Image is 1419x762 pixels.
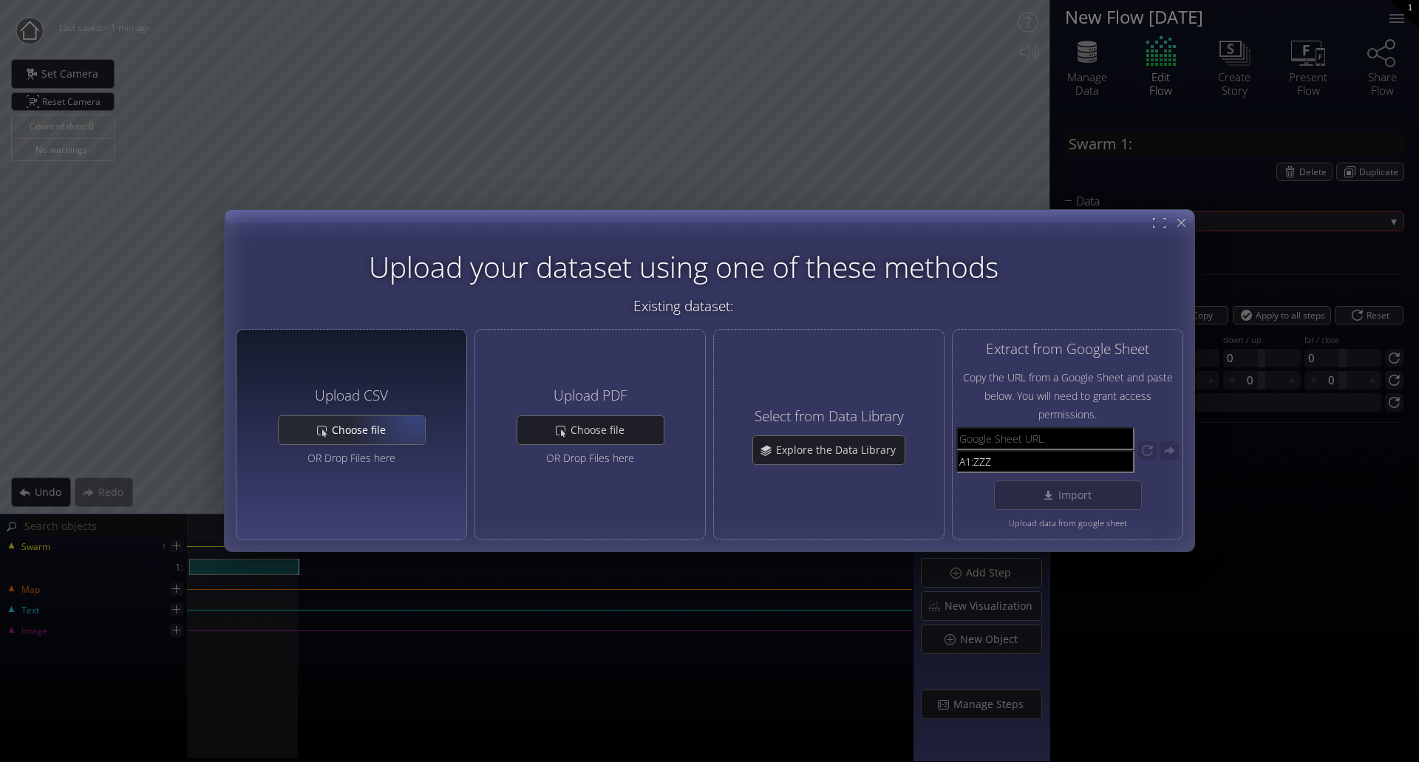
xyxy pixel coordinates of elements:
h4: Select from Data Library [755,409,904,424]
input: Range [956,451,1134,474]
span: Choose file [331,423,395,438]
h4: Upload PDF [554,389,627,404]
span: Choose file [570,423,633,438]
span: Explore the Data Library [775,443,905,458]
span: Upload data from google sheet [1009,514,1127,533]
span: Copy the URL from a Google Sheet and paste below. You will need to grant access permissions. [956,369,1179,424]
h4: Extract from Google Sheet [986,341,1149,357]
h4: Upload CSV [315,389,388,404]
span: Existing dataset: [633,296,734,316]
div: OR Drop Files here [278,449,426,467]
div: OR Drop Files here [517,449,664,467]
input: Google Sheet URL [956,428,1134,451]
span: Upload your dataset using one of these methods [369,247,998,286]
